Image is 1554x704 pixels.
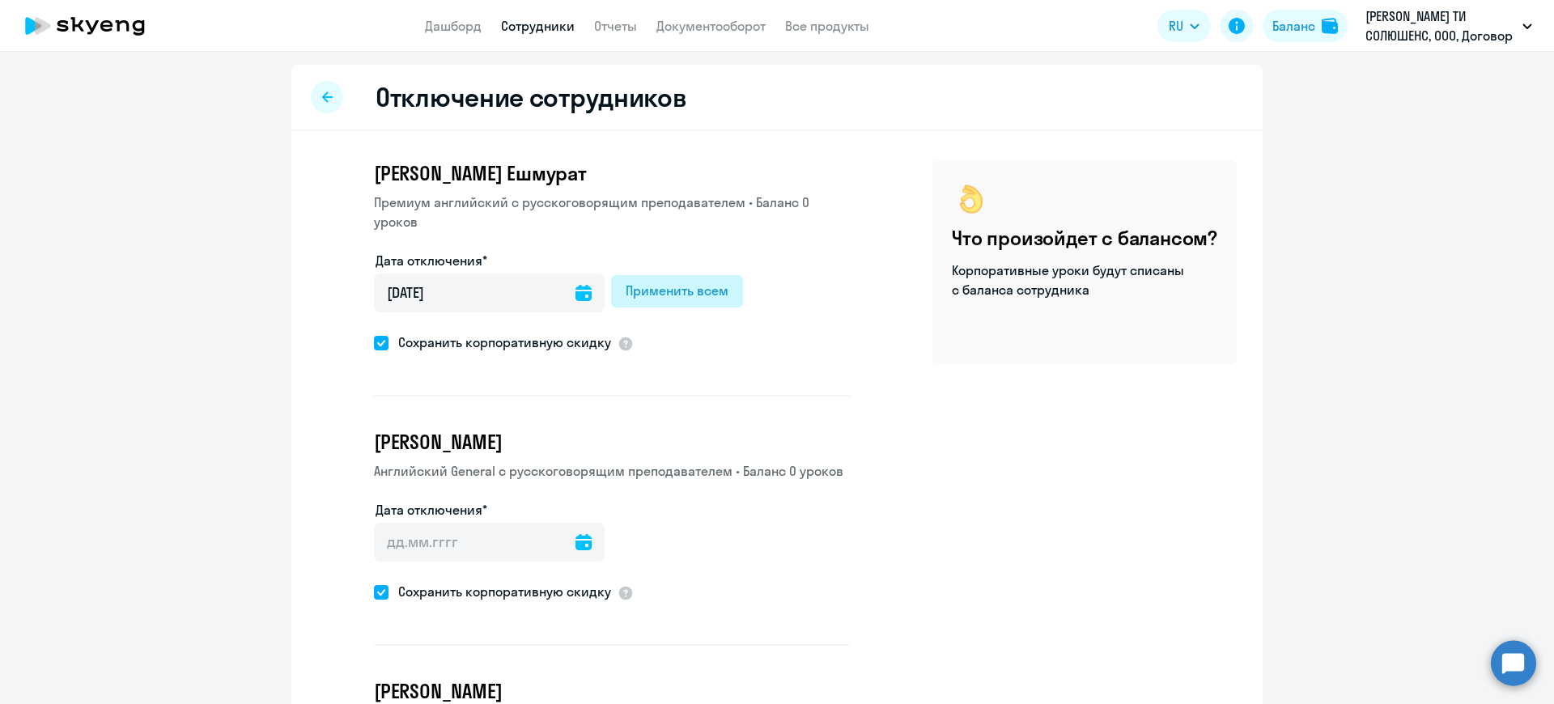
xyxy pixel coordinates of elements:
button: [PERSON_NAME] ТИ СОЛЮШЕНС, ООО, Договор ЧК-80/20 [1357,6,1540,45]
h4: Что произойдет с балансом? [952,225,1217,251]
span: Сохранить корпоративную скидку [388,333,611,352]
a: Все продукты [785,18,869,34]
a: Дашборд [425,18,482,34]
label: Дата отключения* [376,500,487,520]
span: RU [1169,16,1183,36]
p: Английский General с русскоговорящим преподавателем • Баланс 0 уроков [374,461,850,481]
a: Документооборот [656,18,766,34]
p: [PERSON_NAME] ТИ СОЛЮШЕНС, ООО, Договор ЧК-80/20 [1365,6,1516,45]
h2: Отключение сотрудников [376,81,686,113]
span: [PERSON_NAME] Ешмурат [374,160,587,186]
p: Корпоративные уроки будут списаны с баланса сотрудника [952,261,1187,299]
p: Премиум английский с русскоговорящим преподавателем • Баланс 0 уроков [374,193,850,231]
span: [PERSON_NAME] [374,429,502,455]
div: Баланс [1272,16,1315,36]
button: Балансbalance [1263,10,1348,42]
input: дд.мм.гггг [374,523,605,562]
button: Применить всем [611,275,743,307]
span: [PERSON_NAME] [374,678,502,704]
img: balance [1322,18,1338,34]
a: Отчеты [594,18,637,34]
label: Дата отключения* [376,251,487,270]
div: Применить всем [626,281,728,300]
span: Сохранить корпоративную скидку [388,582,611,601]
img: ok [952,180,991,218]
a: Сотрудники [501,18,575,34]
input: дд.мм.гггг [374,274,605,312]
button: RU [1157,10,1211,42]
